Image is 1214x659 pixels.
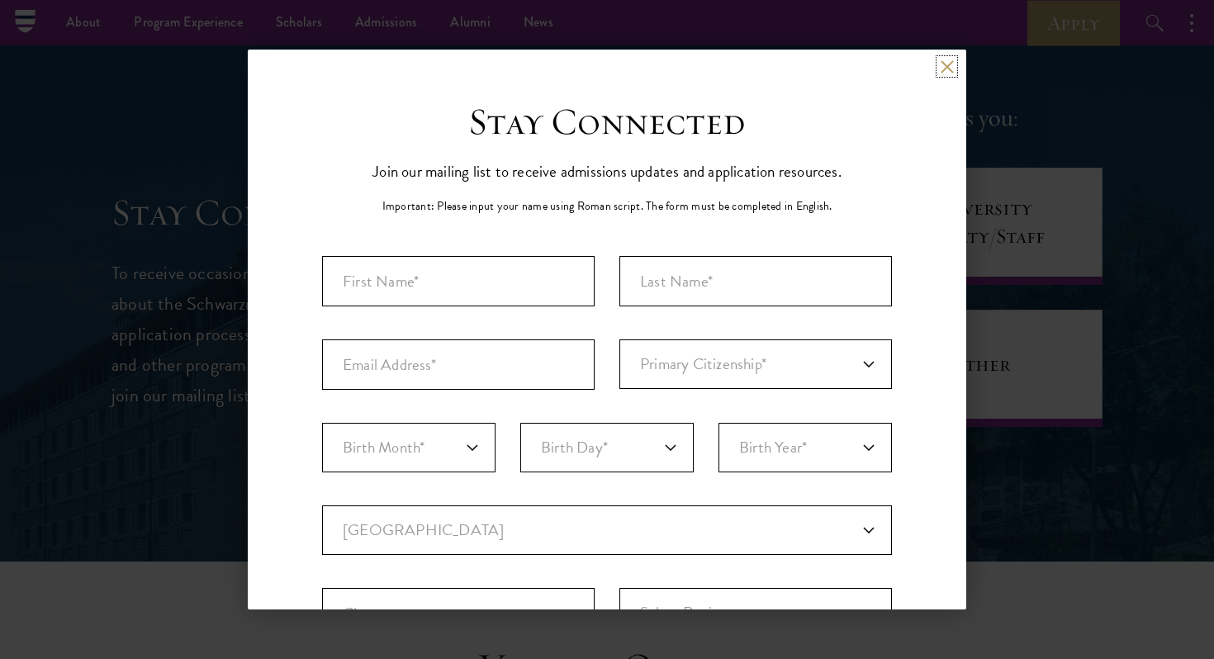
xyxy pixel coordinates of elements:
[382,197,832,215] p: Important: Please input your name using Roman script. The form must be completed in English.
[520,423,694,472] select: Day
[322,588,595,638] input: City
[468,99,746,145] h3: Stay Connected
[619,256,892,306] div: Last Name (Family Name)*
[718,423,892,472] select: Year
[619,256,892,306] input: Last Name*
[322,423,892,505] div: Birthdate*
[322,423,496,472] select: Month
[619,339,892,390] div: Primary Citizenship*
[322,339,595,390] input: Email Address*
[372,158,842,185] p: Join our mailing list to receive admissions updates and application resources.
[322,256,595,306] input: First Name*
